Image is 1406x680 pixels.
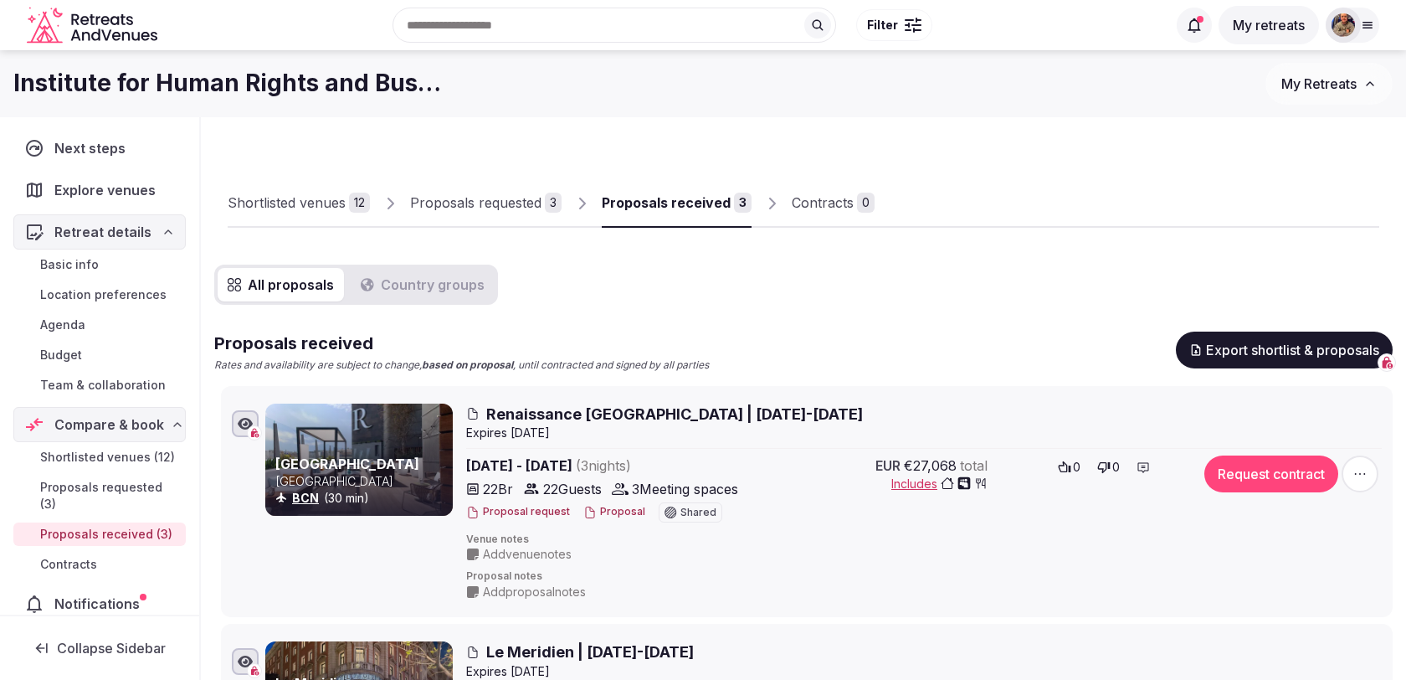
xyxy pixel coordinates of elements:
[349,193,370,213] div: 12
[1332,13,1355,37] img: julen
[54,138,132,158] span: Next steps
[545,193,562,213] div: 3
[466,569,1382,584] span: Proposal notes
[1219,17,1319,33] a: My retreats
[292,491,319,505] a: BCN
[1281,75,1357,92] span: My Retreats
[1092,456,1125,479] button: 0
[54,222,151,242] span: Retreat details
[543,479,602,499] span: 22 Guests
[867,17,898,33] span: Filter
[410,193,541,213] div: Proposals requested
[40,526,172,543] span: Proposals received (3)
[40,286,167,303] span: Location preferences
[410,179,562,228] a: Proposals requested3
[54,415,164,435] span: Compare & book
[27,7,161,44] svg: Retreats and Venues company logo
[13,630,186,667] button: Collapse Sidebar
[1112,459,1120,476] span: 0
[857,193,875,213] div: 0
[57,640,166,657] span: Collapse Sidebar
[856,9,932,41] button: Filter
[214,358,709,373] p: Rates and availability are subject to change, , until contracted and signed by all parties
[40,479,179,513] span: Proposals requested (3)
[40,449,175,466] span: Shortlisted venues (12)
[466,533,1382,547] span: Venue notes
[960,456,988,476] span: total
[27,7,161,44] a: Visit the homepage
[602,179,752,228] a: Proposals received3
[483,584,586,600] span: Add proposal notes
[351,268,495,301] button: Country groups
[40,317,85,333] span: Agenda
[54,180,162,200] span: Explore venues
[13,283,186,307] a: Location preferences
[228,179,370,228] a: Shortlisted venues12
[1219,6,1319,44] button: My retreats
[1053,456,1085,479] button: 0
[228,193,346,213] div: Shortlisted venues
[13,476,186,516] a: Proposals requested (3)
[1176,332,1393,368] button: Export shortlist & proposals
[13,313,186,337] a: Agenda
[275,473,449,490] p: [GEOGRAPHIC_DATA]
[54,594,146,614] span: Notifications
[576,457,631,474] span: ( 3 night s )
[13,253,186,276] a: Basic info
[466,425,1382,441] div: Expire s [DATE]
[483,479,513,499] span: 22 Br
[13,173,186,208] a: Explore venues
[792,179,875,228] a: Contracts0
[13,446,186,469] a: Shortlisted venues (12)
[466,663,1382,680] div: Expire s [DATE]
[13,586,186,621] a: Notifications
[275,456,419,472] a: [GEOGRAPHIC_DATA]
[1265,63,1393,105] button: My Retreats
[275,490,449,507] div: (30 min)
[486,404,863,425] span: Renaissance [GEOGRAPHIC_DATA] | [DATE]-[DATE]
[40,256,99,273] span: Basic info
[214,332,709,355] h2: Proposals received
[13,131,186,166] a: Next steps
[40,556,97,573] span: Contracts
[466,456,761,476] span: [DATE] - [DATE]
[680,507,716,518] span: Shared
[904,456,957,476] span: €27,068
[734,193,752,213] div: 3
[891,476,988,492] button: Includes
[486,641,694,662] span: Le Meridien | [DATE]-[DATE]
[483,546,572,563] span: Add venue notes
[13,67,442,100] h1: Institute for Human Rights and Business
[13,553,186,576] a: Contracts
[602,193,731,213] div: Proposals received
[218,268,344,301] button: All proposals
[632,479,738,499] span: 3 Meeting spaces
[40,347,82,363] span: Budget
[1073,459,1080,476] span: 0
[583,505,645,519] button: Proposal
[792,193,854,213] div: Contracts
[466,505,570,519] button: Proposal request
[1204,456,1338,492] button: Request contract
[13,343,186,367] a: Budget
[875,456,901,476] span: EUR
[13,373,186,397] a: Team & collaboration
[40,377,166,394] span: Team & collaboration
[422,358,513,371] strong: based on proposal
[13,523,186,546] a: Proposals received (3)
